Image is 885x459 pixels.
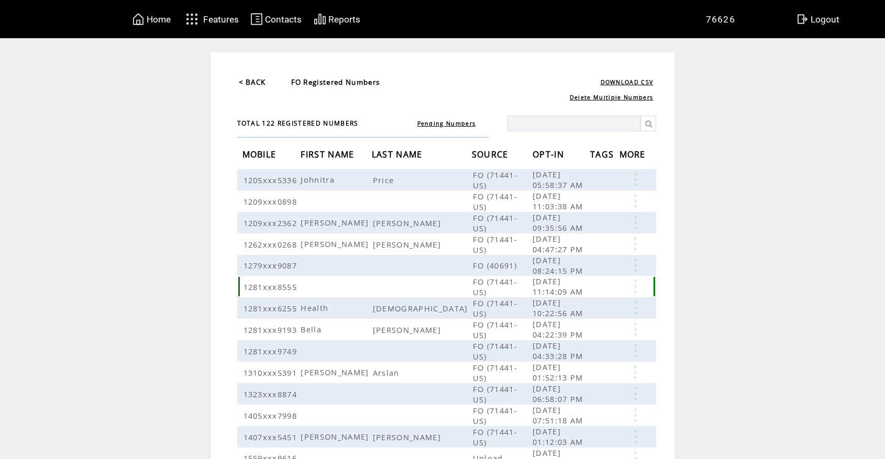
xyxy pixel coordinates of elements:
span: FO (71441-US) [473,212,517,233]
span: [DATE] 07:51:18 AM [533,405,586,426]
a: Logout [794,11,841,27]
span: [DATE] 08:24:15 PM [533,255,586,276]
span: 1281xxx8555 [244,282,300,292]
a: Contacts [249,11,303,27]
span: [PERSON_NAME] [301,239,371,249]
span: LAST NAME [372,146,425,165]
span: Arslan [373,367,402,378]
img: chart.svg [314,13,326,26]
span: FO (71441-US) [473,170,517,191]
a: MOBILE [242,151,279,157]
span: 1281xxx9749 [244,346,300,356]
span: [DATE] 04:22:39 PM [533,319,586,340]
a: TAGS [590,151,616,157]
span: [DATE] 01:52:13 PM [533,362,586,383]
span: 1323xxx8874 [244,389,300,399]
span: 1281xxx6255 [244,303,300,314]
img: features.svg [183,10,201,28]
span: FO (71441-US) [473,276,517,297]
span: Reports [328,14,360,25]
img: exit.svg [796,13,809,26]
span: TAGS [590,146,616,165]
span: [DATE] 11:14:09 AM [533,276,586,297]
a: SOURCE [472,151,511,157]
span: FO Registered Numbers [291,77,380,87]
span: FIRST NAME [301,146,357,165]
a: LAST NAME [372,151,425,157]
span: 1209xxx2362 [244,218,300,228]
span: [DATE] 04:47:27 PM [533,233,586,254]
span: MOBILE [242,146,279,165]
a: Delete Multiple Numbers [570,94,654,101]
span: [DATE] 01:12:03 AM [533,426,586,447]
span: FO (71441-US) [473,405,517,426]
a: Home [130,11,172,27]
span: FO (71441-US) [473,319,517,340]
span: FO (71441-US) [473,427,517,447]
span: [DEMOGRAPHIC_DATA] [373,303,471,314]
span: Features [203,14,239,25]
span: Health [301,303,331,313]
img: contacts.svg [250,13,263,26]
span: FO (71441-US) [473,384,517,405]
span: FO (71441-US) [473,234,517,255]
span: [DATE] 05:58:37 AM [533,169,586,190]
span: [PERSON_NAME] [373,432,444,442]
span: FO (71441-US) [473,298,517,319]
span: [PERSON_NAME] [373,218,444,228]
a: Reports [312,11,362,27]
a: OPT-IN [533,151,567,157]
span: [PERSON_NAME] [301,431,371,442]
a: DOWNLOAD CSV [601,79,654,86]
span: MORE [619,146,648,165]
a: FIRST NAME [301,151,357,157]
span: OPT-IN [533,146,567,165]
span: SOURCE [472,146,511,165]
span: 1209xxx0898 [244,196,300,207]
span: 1405xxx7998 [244,410,300,421]
span: 1281xxx9193 [244,324,300,335]
span: [PERSON_NAME] [301,217,371,228]
span: Price [373,175,397,185]
span: Home [147,14,171,25]
span: 1310xxx5391 [244,367,300,378]
span: [PERSON_NAME] [301,367,371,377]
span: Johnitra [301,174,337,185]
span: 76626 [706,14,736,25]
span: TOTAL 122 REGISTERED NUMBERS [237,119,359,128]
span: [DATE] 10:22:56 AM [533,297,586,318]
span: 1205xxx5336 [244,175,300,185]
span: Logout [811,14,839,25]
a: < BACK [239,77,266,87]
span: 1262xxx0268 [244,239,300,250]
span: Bella [301,324,324,334]
span: Contacts [265,14,302,25]
a: Features [181,9,240,29]
span: FO (71441-US) [473,341,517,362]
span: [DATE] 11:03:38 AM [533,191,586,211]
span: [DATE] 06:58:07 PM [533,383,586,404]
span: 1279xxx9087 [244,260,300,271]
span: FO (71441-US) [473,362,517,383]
span: [DATE] 04:33:28 PM [533,340,586,361]
span: [DATE] 09:35:56 AM [533,212,586,233]
span: FO (71441-US) [473,191,517,212]
span: [PERSON_NAME] [373,239,444,250]
span: [PERSON_NAME] [373,324,444,335]
span: 1407xxx5451 [244,432,300,442]
a: Pending Numbers [417,120,476,127]
span: FO (40691) [473,260,519,271]
img: home.svg [132,13,145,26]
